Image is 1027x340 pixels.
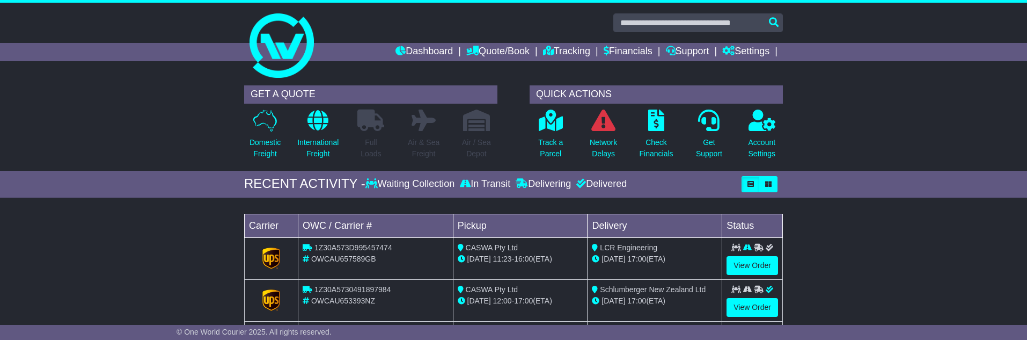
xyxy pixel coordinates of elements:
p: Domestic Freight [250,137,281,160]
a: DomesticFreight [249,109,281,165]
a: NetworkDelays [589,109,618,165]
div: GET A QUOTE [244,85,497,104]
span: © One World Courier 2025. All rights reserved. [177,328,332,336]
a: View Order [727,256,778,275]
span: [DATE] [601,255,625,263]
a: View Order [727,298,778,317]
p: International Freight [297,137,339,160]
a: Settings [722,43,769,61]
span: 17:00 [514,296,533,305]
img: GetCarrierServiceLogo [262,290,281,311]
p: Network Delays [590,137,617,160]
span: OWCAU653393NZ [311,296,375,305]
span: CASWA Pty Ltd [466,243,518,252]
div: Delivered [574,178,627,190]
span: 17:00 [627,255,646,263]
div: Waiting Collection [365,178,457,190]
td: Status [722,214,783,237]
span: 1Z30A5730491897984 [314,285,391,294]
div: RECENT ACTIVITY - [244,176,365,192]
div: (ETA) [592,295,717,307]
td: Delivery [588,214,722,237]
td: Pickup [453,214,588,237]
span: LCR Engineering [600,243,657,252]
div: QUICK ACTIONS [530,85,783,104]
div: - (ETA) [458,254,583,265]
p: Air & Sea Freight [408,137,439,160]
p: Get Support [696,137,722,160]
a: CheckFinancials [639,109,674,165]
span: 1Z30A573D995457474 [314,243,392,252]
span: [DATE] [467,296,491,305]
td: OWC / Carrier # [298,214,453,237]
a: Track aParcel [538,109,563,165]
span: 12:00 [493,296,512,305]
p: Account Settings [749,137,776,160]
img: GetCarrierServiceLogo [262,248,281,269]
span: [DATE] [601,296,625,305]
a: GetSupport [695,109,723,165]
span: CASWA Pty Ltd [466,285,518,294]
a: AccountSettings [748,109,776,165]
p: Check Financials [640,137,673,160]
span: 16:00 [514,255,533,263]
span: 11:23 [493,255,512,263]
p: Full Loads [357,137,384,160]
a: Support [666,43,709,61]
span: Schlumberger New Zealand Ltd [600,285,706,294]
span: 17:00 [627,296,646,305]
a: Dashboard [395,43,453,61]
p: Air / Sea Depot [462,137,491,160]
span: OWCAU657589GB [311,255,376,263]
td: Carrier [245,214,298,237]
a: Financials [604,43,652,61]
div: In Transit [457,178,513,190]
a: InternationalFreight [297,109,339,165]
p: Track a Parcel [538,137,563,160]
div: Delivering [513,178,574,190]
div: - (ETA) [458,295,583,307]
a: Quote/Book [466,43,530,61]
span: [DATE] [467,255,491,263]
div: (ETA) [592,254,717,265]
a: Tracking [543,43,590,61]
